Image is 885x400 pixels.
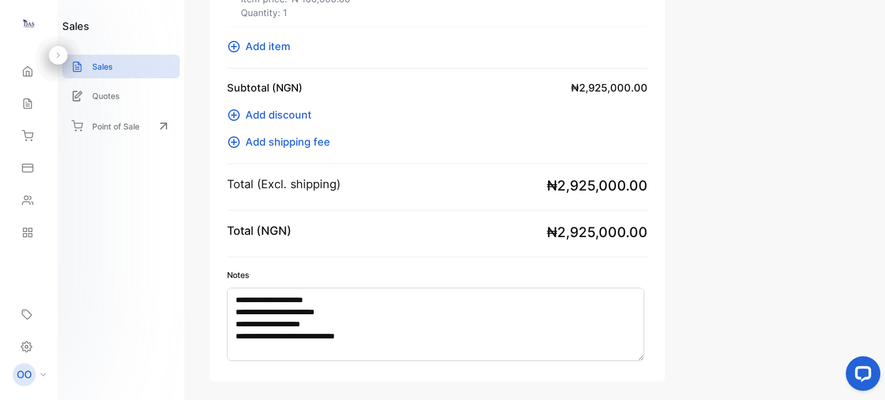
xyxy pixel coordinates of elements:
span: Add item [245,39,290,54]
a: Quotes [62,84,180,108]
p: Subtotal (NGN) [227,80,302,96]
button: Add discount [227,107,319,123]
span: Add shipping fee [245,134,330,150]
p: Sales [92,60,113,73]
p: Quantity: 1 [241,6,350,20]
a: Point of Sale [62,113,180,139]
p: Quotes [92,90,120,102]
p: Point of Sale [92,120,139,132]
span: ₦2,925,000.00 [571,80,648,96]
a: Sales [62,55,180,78]
img: logo [20,15,37,32]
span: ₦2,925,000.00 [547,222,648,243]
p: Total (Excl. shipping) [227,176,341,193]
span: ₦2,925,000.00 [547,176,648,196]
span: Add discount [245,107,312,123]
button: Add item [227,39,297,54]
label: Notes [227,269,648,281]
iframe: LiveChat chat widget [837,352,885,400]
button: Add shipping fee [227,134,337,150]
h1: sales [62,18,89,34]
p: OO [17,367,32,382]
p: Total (NGN) [227,222,292,239]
